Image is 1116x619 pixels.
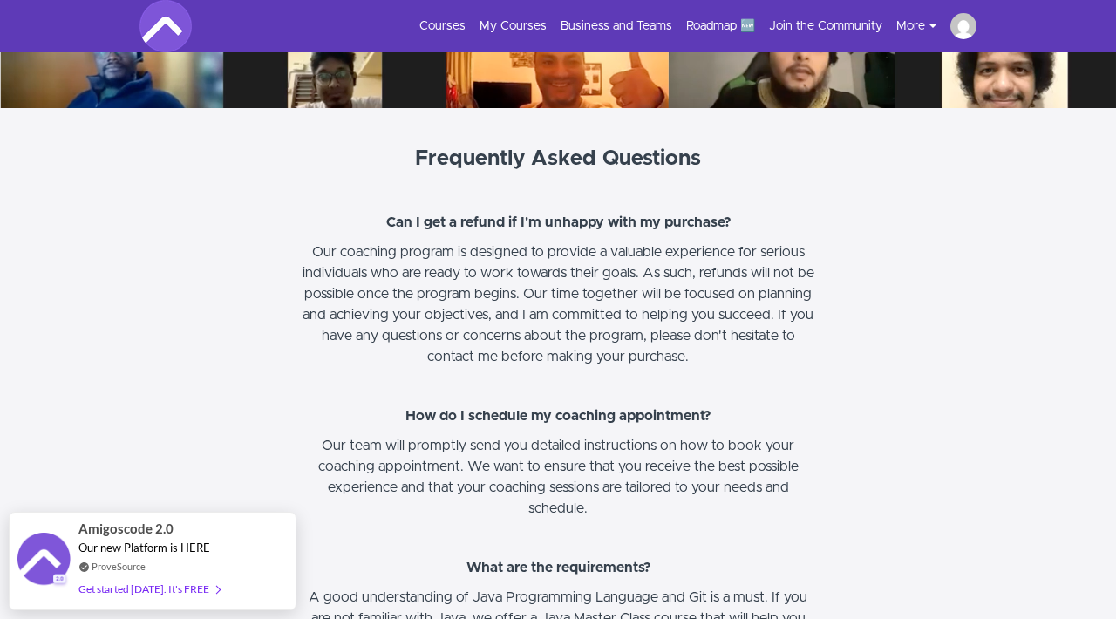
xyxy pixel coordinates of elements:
a: Join the Community [769,17,882,35]
a: Courses [419,17,466,35]
button: More [896,17,950,35]
span: Amigoscode 2.0 [78,519,174,539]
strong: How do I schedule my coaching appointment? [405,409,711,423]
strong: What are the requirements? [466,561,650,575]
strong: Can I get a refund if I'm unhappy with my purchase? [386,215,731,229]
img: provesource social proof notification image [17,533,70,589]
a: ProveSource [92,559,146,574]
span: Our new Platform is HERE [78,541,210,554]
div: Get started [DATE]. It's FREE [78,579,220,599]
a: Roadmap 🆕 [686,17,755,35]
a: My Courses [480,17,547,35]
p: Our team will promptly send you detailed instructions on how to book your coaching appointment. W... [301,435,815,519]
a: Business and Teams [561,17,672,35]
img: ilja.shefer@gmail.com [950,13,976,39]
strong: Frequently Asked Questions [415,148,701,169]
p: Our coaching program is designed to provide a valuable experience for serious individuals who are... [301,241,815,367]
